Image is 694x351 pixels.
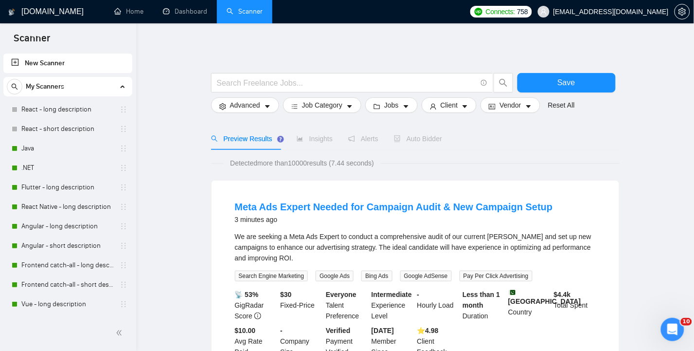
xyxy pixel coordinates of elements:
span: Client [441,100,458,111]
b: 📡 53% [235,291,259,298]
span: caret-down [462,103,468,110]
a: React - long description [21,100,114,119]
span: Insights [297,135,333,143]
span: holder [120,106,127,113]
a: Reset All [548,100,575,111]
a: React Native - long description [21,197,114,217]
div: Talent Preference [324,289,370,321]
span: search [7,83,22,90]
button: search [7,79,22,94]
img: 🇵🇰 [509,289,516,296]
a: Meta Ads Expert Needed for Campaign Audit & New Campaign Setup [235,202,553,212]
b: - [280,327,283,334]
span: user [540,8,547,15]
span: search [211,135,218,142]
span: Bing Ads [361,271,392,281]
span: Save [557,76,575,89]
span: caret-down [525,103,532,110]
span: 10 [681,318,692,326]
div: GigRadar Score [233,289,279,321]
a: New Scanner [11,54,125,73]
img: logo [8,4,15,20]
div: Hourly Load [415,289,461,321]
div: Experience Level [370,289,415,321]
span: Vendor [499,100,521,111]
span: folder [374,103,380,110]
button: userClientcaret-down [422,97,477,113]
button: barsJob Categorycaret-down [283,97,361,113]
div: Total Spent [552,289,598,321]
span: Jobs [384,100,399,111]
a: Angular - long description [21,217,114,236]
span: double-left [116,328,125,338]
span: holder [120,145,127,152]
span: holder [120,203,127,211]
a: homeHome [114,7,143,16]
input: Search Freelance Jobs... [217,77,477,89]
span: info-circle [254,313,261,319]
b: ⭐️ 4.98 [417,327,439,334]
a: setting [675,8,690,16]
b: Everyone [326,291,356,298]
div: Country [506,289,552,321]
span: Connects: [486,6,515,17]
span: holder [120,222,127,230]
span: info-circle [481,80,487,86]
button: settingAdvancedcaret-down [211,97,279,113]
span: Search Engine Marketing [235,271,308,281]
a: Frontend catch-all - short description [21,275,114,295]
span: Detected more than 10000 results (7.44 seconds) [223,158,381,168]
span: Auto Bidder [394,135,442,143]
span: 758 [517,6,528,17]
span: caret-down [264,103,271,110]
a: Flutter - long description [21,178,114,197]
span: bars [291,103,298,110]
div: 3 minutes ago [235,214,553,225]
a: searchScanner [227,7,263,16]
span: idcard [489,103,496,110]
b: Intermediate [372,291,412,298]
span: Preview Results [211,135,281,143]
div: We are seeking a Meta Ads Expert to conduct a comprehensive audit of our current ad campaigns and... [235,231,596,263]
span: setting [219,103,226,110]
a: dashboardDashboard [163,7,207,16]
b: - [417,291,420,298]
a: Java [21,139,114,158]
div: Duration [461,289,506,321]
span: caret-down [403,103,409,110]
span: Pay Per Click Advertising [460,271,533,281]
b: [GEOGRAPHIC_DATA] [508,289,581,305]
span: Google AdSense [400,271,452,281]
span: My Scanners [26,77,64,96]
a: Vue - short description [21,314,114,333]
button: idcardVendorcaret-down [480,97,540,113]
b: $10.00 [235,327,256,334]
span: holder [120,242,127,250]
span: holder [120,125,127,133]
iframe: Intercom live chat [661,318,684,341]
span: caret-down [346,103,353,110]
span: holder [120,184,127,191]
span: search [494,78,513,87]
span: holder [120,261,127,269]
span: Advanced [230,100,260,111]
span: Job Category [302,100,342,111]
a: Frontend catch-all - long description [21,256,114,275]
span: user [430,103,437,110]
span: Google Ads [316,271,354,281]
span: holder [120,281,127,289]
span: holder [120,300,127,308]
b: Less than 1 month [463,291,500,309]
button: search [494,73,513,92]
a: Vue - long description [21,295,114,314]
span: Alerts [348,135,378,143]
button: folderJobscaret-down [365,97,418,113]
a: .NET [21,158,114,178]
a: Angular - short description [21,236,114,256]
li: New Scanner [3,54,132,73]
b: Verified [326,327,351,334]
span: holder [120,164,127,172]
span: notification [348,135,355,142]
a: React - short description [21,119,114,139]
